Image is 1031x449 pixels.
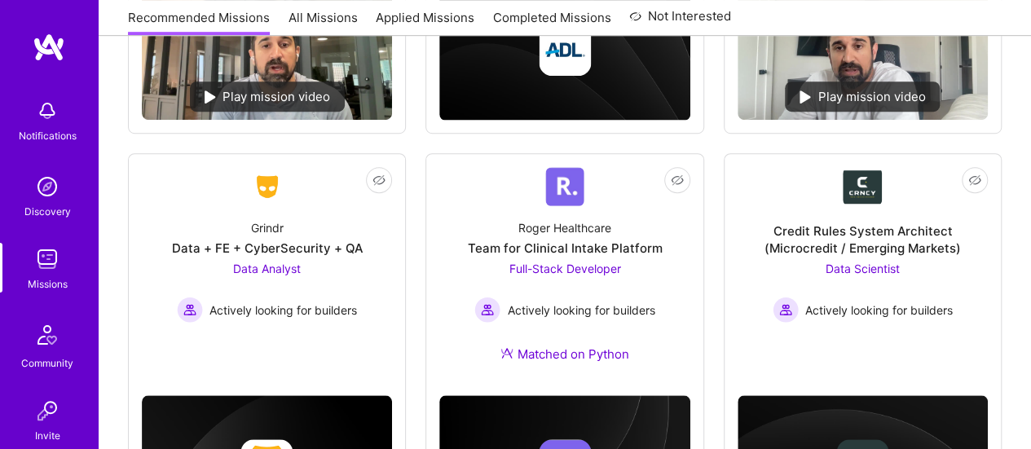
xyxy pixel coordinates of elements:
[545,167,584,206] img: Company Logo
[372,174,386,187] i: icon EyeClosed
[172,240,363,257] div: Data + FE + CyberSecurity + QA
[33,33,65,62] img: logo
[773,297,799,323] img: Actively looking for builders
[248,172,287,201] img: Company Logo
[128,9,270,36] a: Recommended Missions
[28,315,67,354] img: Community
[31,95,64,127] img: bell
[209,302,357,319] span: Actively looking for builders
[376,9,474,36] a: Applied Missions
[439,167,690,382] a: Company LogoRoger HealthcareTeam for Clinical Intake PlatformFull-Stack Developer Actively lookin...
[251,219,284,236] div: Grindr
[629,7,731,36] a: Not Interested
[738,167,988,345] a: Company LogoCredit Rules System Architect (Microcredit / Emerging Markets)Data Scientist Actively...
[843,170,882,204] img: Company Logo
[31,243,64,275] img: teamwork
[233,262,301,275] span: Data Analyst
[467,240,662,257] div: Team for Clinical Intake Platform
[509,262,620,275] span: Full-Stack Developer
[289,9,358,36] a: All Missions
[24,203,71,220] div: Discovery
[19,127,77,144] div: Notifications
[968,174,981,187] i: icon EyeClosed
[493,9,611,36] a: Completed Missions
[31,170,64,203] img: discovery
[474,297,500,323] img: Actively looking for builders
[205,90,216,103] img: play
[142,167,392,345] a: Company LogoGrindrData + FE + CyberSecurity + QAData Analyst Actively looking for buildersActivel...
[35,427,60,444] div: Invite
[805,302,953,319] span: Actively looking for builders
[539,24,591,76] img: Company logo
[785,81,940,112] div: Play mission video
[31,394,64,427] img: Invite
[738,222,988,257] div: Credit Rules System Architect (Microcredit / Emerging Markets)
[190,81,345,112] div: Play mission video
[21,354,73,372] div: Community
[500,346,629,363] div: Matched on Python
[800,90,811,103] img: play
[671,174,684,187] i: icon EyeClosed
[826,262,900,275] span: Data Scientist
[177,297,203,323] img: Actively looking for builders
[507,302,654,319] span: Actively looking for builders
[518,219,611,236] div: Roger Healthcare
[500,346,513,359] img: Ateam Purple Icon
[28,275,68,293] div: Missions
